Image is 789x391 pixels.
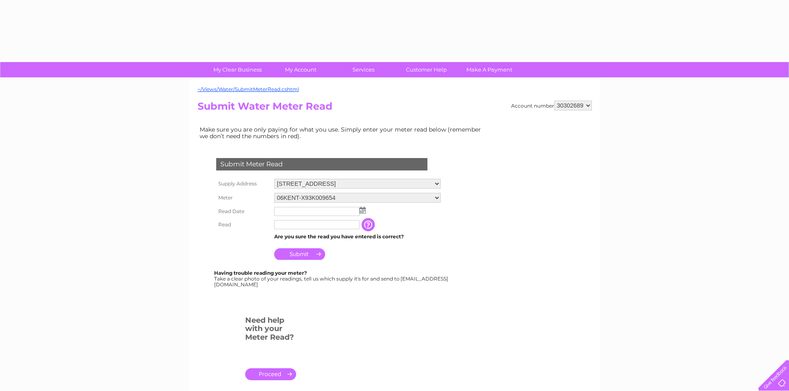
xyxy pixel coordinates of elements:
[214,177,272,191] th: Supply Address
[198,124,487,142] td: Make sure you are only paying for what you use. Simply enter your meter read below (remember we d...
[198,86,299,92] a: ~/Views/Water/SubmitMeterRead.cshtml
[216,158,427,170] div: Submit Meter Read
[274,248,325,260] input: Submit
[266,62,335,77] a: My Account
[360,207,366,213] img: ...
[214,270,449,287] div: Take a clear photo of your readings, tell us which supply it's for and send to [EMAIL_ADDRESS][DO...
[214,270,307,276] b: Having trouble reading your meter?
[214,191,272,205] th: Meter
[455,62,524,77] a: Make A Payment
[511,101,592,110] div: Account number
[214,205,272,218] th: Read Date
[245,314,296,346] h3: Need help with your Meter Read?
[203,62,272,77] a: My Clear Business
[245,368,296,380] a: .
[329,62,398,77] a: Services
[198,101,592,116] h2: Submit Water Meter Read
[362,218,376,231] input: Information
[272,231,443,242] td: Are you sure the read you have entered is correct?
[392,62,461,77] a: Customer Help
[214,218,272,231] th: Read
